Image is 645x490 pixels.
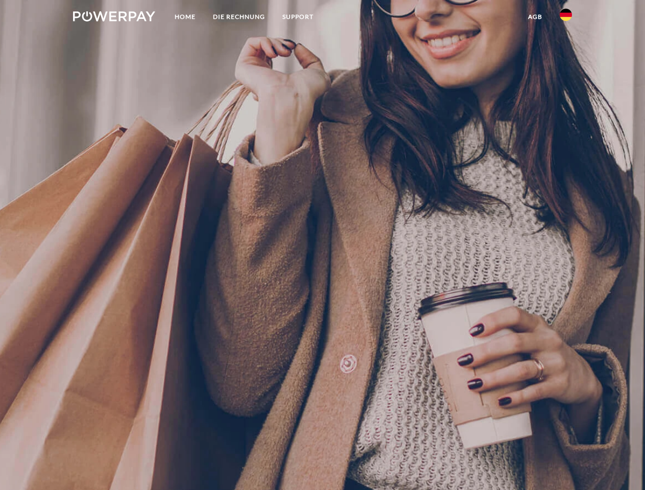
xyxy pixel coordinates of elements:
[274,8,322,26] a: SUPPORT
[204,8,274,26] a: DIE RECHNUNG
[519,8,551,26] a: agb
[166,8,204,26] a: Home
[560,9,572,21] img: de
[73,11,155,21] img: logo-powerpay-white.svg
